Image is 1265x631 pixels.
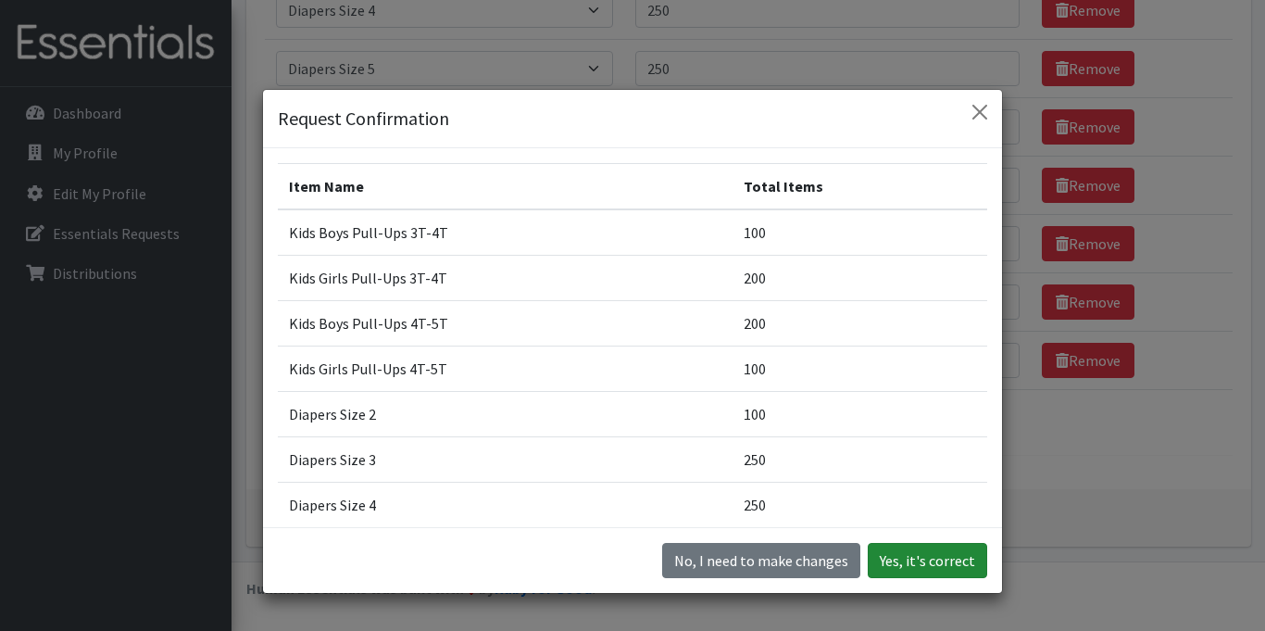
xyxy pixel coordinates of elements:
td: 250 [733,483,987,528]
th: Total Items [733,164,987,210]
td: 100 [733,347,987,392]
td: 100 [733,392,987,437]
h5: Request Confirmation [278,105,449,133]
button: Close [965,97,995,127]
td: Diapers Size 2 [278,392,733,437]
button: Yes, it's correct [868,543,987,578]
th: Item Name [278,164,733,210]
td: Kids Boys Pull-Ups 3T-4T [278,209,733,256]
td: Kids Boys Pull-Ups 4T-5T [278,301,733,347]
button: No I need to make changes [662,543,860,578]
td: 200 [733,256,987,301]
td: Diapers Size 3 [278,437,733,483]
td: Kids Girls Pull-Ups 4T-5T [278,347,733,392]
td: 200 [733,301,987,347]
td: 250 [733,437,987,483]
td: 100 [733,209,987,256]
td: Kids Girls Pull-Ups 3T-4T [278,256,733,301]
td: Diapers Size 4 [278,483,733,528]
